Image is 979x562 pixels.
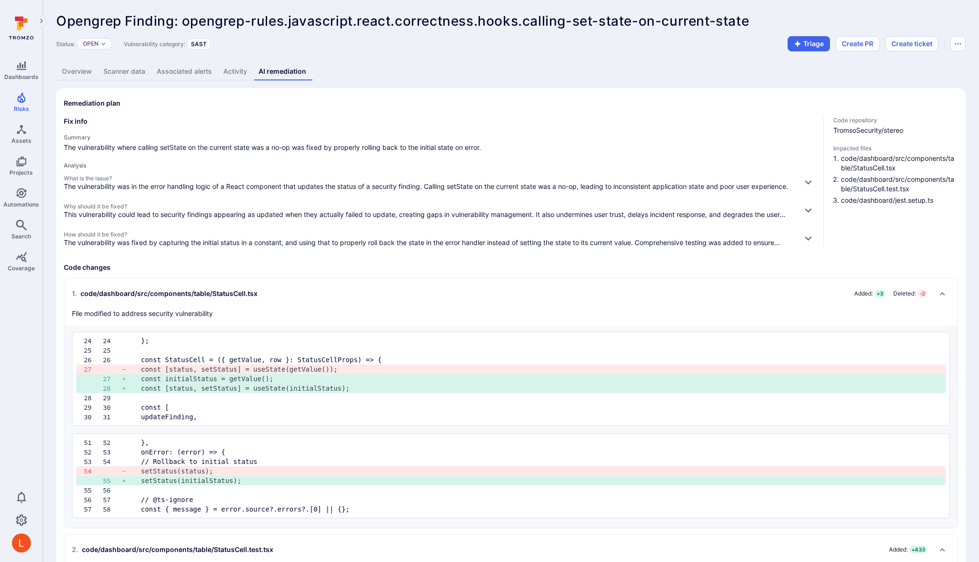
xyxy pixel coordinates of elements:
h4: Analysis [64,162,816,169]
div: 55 [84,485,103,495]
div: 26 [103,355,122,365]
span: 2 . [72,545,78,554]
div: 24 [84,336,103,345]
pre: setStatus(initialStatus); [141,476,938,485]
div: 29 [84,403,103,412]
div: 24 [103,336,122,345]
div: 55 [103,476,122,485]
pre: const initialStatus = getValue(); [141,374,938,384]
li: code/dashboard/src/components/table/StatusCell.tsx [841,154,958,173]
div: 58 [103,504,122,514]
li: code/dashboard/src/components/table/StatusCell.test.tsx [841,175,958,194]
span: Projects [10,169,33,176]
span: The vulnerability where calling setState on the current state was a no-op was fixed by properly r... [64,143,816,152]
a: Scanner data [98,63,151,80]
span: Automations [3,201,39,208]
div: 52 [84,447,103,457]
span: Added: [889,546,908,553]
h3: Code changes [64,263,958,272]
pre: const [ [141,403,938,412]
span: + 433 [909,546,927,553]
pre: const { message } = error.source?.errors?.[0] || {}; [141,504,938,514]
div: Vulnerability tabs [56,63,966,80]
div: 54 [103,457,122,466]
button: Options menu [950,36,966,51]
p: File modified to address security vulnerability [72,309,213,318]
div: 27 [84,365,103,374]
a: Activity [218,63,253,80]
div: 57 [84,504,103,514]
div: 52 [103,438,122,447]
div: 57 [103,495,122,504]
div: 53 [84,457,103,466]
div: + [122,476,141,485]
pre: }; [141,336,938,345]
span: What is the issue? [64,175,788,182]
span: How should it be fixed? [64,231,795,238]
span: Coverage [8,265,35,272]
span: - 2 [918,290,927,297]
pre: const [status, setStatus] = useState(getValue()); [141,365,938,374]
h3: Fix info [64,117,816,126]
div: SAST [187,39,210,49]
button: Create ticket [885,36,939,51]
p: The vulnerability was in the error handling logic of a React component that updates the status of... [64,182,788,191]
pre: onError: (error) => { [141,447,938,457]
i: Expand navigation menu [38,17,45,25]
span: Risks [14,105,29,112]
div: code/dashboard/src/components/table/StatusCell.tsx [72,289,258,298]
span: Deleted: [893,290,916,297]
span: Code repository [833,117,958,124]
div: - [122,466,141,476]
div: 25 [84,345,103,355]
span: Why should it be fixed? [64,203,795,210]
div: + [122,374,141,384]
pre: setStatus(status); [141,466,938,476]
pre: const [status, setStatus] = useState(initialStatus); [141,384,938,393]
span: + 3 [875,290,885,297]
div: Lukas Šalkauskas [12,533,31,552]
span: Impacted files [833,145,958,152]
h4: Summary [64,134,816,141]
div: 53 [103,447,122,457]
pre: }, [141,438,938,447]
pre: const StatusCell = ({ getValue, row }: StatusCellProps) => { [141,355,938,365]
div: 28 [103,384,122,393]
div: 26 [84,355,103,365]
button: Expand dropdown [100,41,106,47]
pre: updateFinding, [141,412,938,422]
span: Dashboards [4,73,39,80]
span: Search [11,233,31,240]
div: 30 [84,412,103,422]
div: 51 [84,438,103,447]
span: TromsoSecurity/stereo [833,126,958,135]
div: 54 [84,466,103,476]
div: - [122,365,141,374]
button: Expand navigation menu [36,15,47,27]
span: Vulnerability category: [124,40,185,48]
div: 28 [84,393,103,403]
div: 30 [103,403,122,412]
pre: // @ts-ignore [141,495,938,504]
pre: // Rollback to initial status [141,457,938,466]
a: AI remediation [253,63,312,80]
span: Opengrep Finding: opengrep-rules.javascript.react.correctness.hooks.calling-set-state-on-current-... [56,13,749,29]
div: 25 [103,345,122,355]
p: The vulnerability was fixed by capturing the initial status in a constant, and using that to prop... [64,238,795,247]
span: Added: [854,290,873,297]
div: 56 [103,485,122,495]
li: code/dashboard/jest.setup.ts [841,196,958,205]
a: Overview [56,63,98,80]
button: Open [83,40,99,48]
div: 29 [103,393,122,403]
span: Status: [56,40,75,48]
h2: Remediation plan [64,99,120,108]
img: ACg8ocL1zoaGYHINvVelaXD2wTMKGlaFbOiGNlSQVKsddkbQKplo=s96-c [12,533,31,552]
div: 27 [103,374,122,384]
span: 1 . [72,289,77,298]
span: Assets [11,137,31,144]
div: + [122,384,141,393]
button: Triage [788,36,830,51]
a: Associated alerts [151,63,218,80]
